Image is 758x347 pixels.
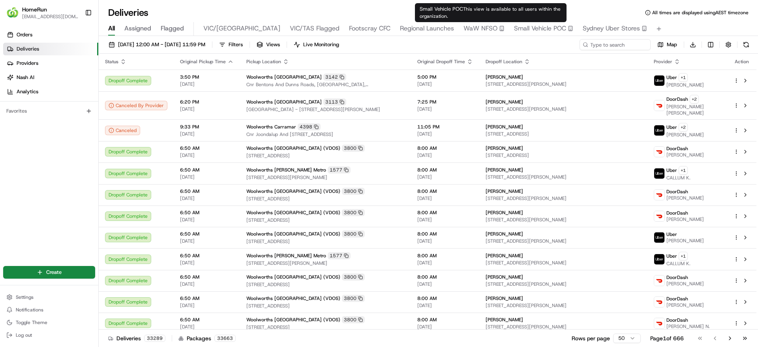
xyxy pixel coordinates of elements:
[654,39,681,50] button: Map
[246,324,405,330] span: [STREET_ADDRESS]
[417,295,473,302] span: 8:00 AM
[124,24,151,33] span: Assigned
[342,145,365,152] div: 3800
[178,334,236,342] div: Packages
[666,216,704,223] span: [PERSON_NAME]
[17,74,34,81] span: Nash AI
[667,41,677,48] span: Map
[342,295,365,302] div: 3800
[118,41,205,48] span: [DATE] 12:00 AM - [DATE] 11:59 PM
[290,24,340,33] span: VIC/TAS Flagged
[22,13,79,20] button: [EMAIL_ADDRESS][DOMAIN_NAME]
[486,195,641,202] span: [STREET_ADDRESS][PERSON_NAME]
[666,274,688,281] span: DoorDash
[679,252,688,260] button: +1
[654,211,664,221] img: doordash_logo_v2.png
[246,231,340,237] span: Woolworths [GEOGRAPHIC_DATA] (VDOS)
[666,323,710,330] span: [PERSON_NAME] N.
[17,60,38,67] span: Providers
[180,231,234,237] span: 6:50 AM
[666,167,677,173] span: Uber
[654,275,664,286] img: doordash_logo_v2.png
[486,74,523,80] span: [PERSON_NAME]
[246,295,340,302] span: Woolworths [GEOGRAPHIC_DATA] (VDOS)
[417,195,473,202] span: [DATE]
[3,57,98,70] a: Providers
[486,324,641,330] span: [STREET_ADDRESS][PERSON_NAME]
[486,58,522,65] span: Dropoff Location
[180,167,234,173] span: 6:50 AM
[246,217,405,223] span: [STREET_ADDRESS]
[180,174,234,180] span: [DATE]
[16,294,34,300] span: Settings
[420,6,561,19] span: This view is available to all users within the organization.
[180,124,234,130] span: 9:33 PM
[666,104,721,116] span: [PERSON_NAME] [PERSON_NAME]
[180,106,234,112] span: [DATE]
[3,317,95,328] button: Toggle Theme
[180,324,234,330] span: [DATE]
[253,39,283,50] button: Views
[180,217,234,223] span: [DATE]
[417,174,473,180] span: [DATE]
[666,82,704,88] span: [PERSON_NAME]
[180,81,234,87] span: [DATE]
[486,281,641,287] span: [STREET_ADDRESS][PERSON_NAME]
[417,281,473,287] span: [DATE]
[417,209,473,216] span: 8:00 AM
[246,253,326,259] span: Woolworths [PERSON_NAME] Metro
[417,217,473,223] span: [DATE]
[180,317,234,323] span: 6:50 AM
[203,24,280,33] span: VIC/[GEOGRAPHIC_DATA]
[46,269,62,276] span: Create
[349,24,390,33] span: Footscray CFC
[486,152,641,158] span: [STREET_ADDRESS]
[583,24,640,33] span: Sydney Uber Stores
[180,131,234,137] span: [DATE]
[3,71,98,84] a: Nash AI
[514,24,566,33] span: Small Vehicle POC
[3,28,98,41] a: Orders
[105,126,140,135] div: Canceled
[246,81,405,88] span: Cnr Bentons And Dunns Roads, [GEOGRAPHIC_DATA], [GEOGRAPHIC_DATA]
[666,231,677,238] span: Uber
[246,153,405,159] span: [STREET_ADDRESS]
[654,232,664,243] img: uber-new-logo.jpeg
[3,330,95,341] button: Log out
[246,281,405,288] span: [STREET_ADDRESS]
[246,188,340,194] span: Woolworths [GEOGRAPHIC_DATA] (VDOS)
[666,132,704,138] span: [PERSON_NAME]
[666,152,704,158] span: [PERSON_NAME]
[417,188,473,194] span: 8:00 AM
[417,106,473,112] span: [DATE]
[246,106,405,113] span: [GEOGRAPHIC_DATA] - [STREET_ADDRESS][PERSON_NAME]
[105,101,167,110] div: Canceled By Provider
[180,99,234,105] span: 6:20 PM
[342,230,365,238] div: 3800
[229,41,243,48] span: Filters
[486,174,641,180] span: [STREET_ADDRESS][PERSON_NAME]
[486,99,523,105] span: [PERSON_NAME]
[180,302,234,309] span: [DATE]
[22,6,47,13] button: HomeRun
[666,195,704,201] span: [PERSON_NAME]
[417,58,465,65] span: Original Dropoff Time
[486,81,641,87] span: [STREET_ADDRESS][PERSON_NAME]
[180,58,226,65] span: Original Pickup Time
[486,106,641,112] span: [STREET_ADDRESS][PERSON_NAME]
[654,100,664,111] img: doordash_logo_v2.png
[246,303,405,309] span: [STREET_ADDRESS]
[180,209,234,216] span: 6:50 AM
[486,295,523,302] span: [PERSON_NAME]
[342,209,365,216] div: 3800
[652,9,749,16] span: All times are displayed using AEST timezone
[16,319,47,326] span: Toggle Theme
[246,260,405,266] span: [STREET_ADDRESS][PERSON_NAME]
[572,334,610,342] p: Rows per page
[654,125,664,136] img: uber-new-logo.jpeg
[180,274,234,280] span: 6:50 AM
[741,39,752,50] button: Refresh
[417,302,473,309] span: [DATE]
[666,260,690,267] span: CALLUM K.
[180,74,234,80] span: 3:50 PM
